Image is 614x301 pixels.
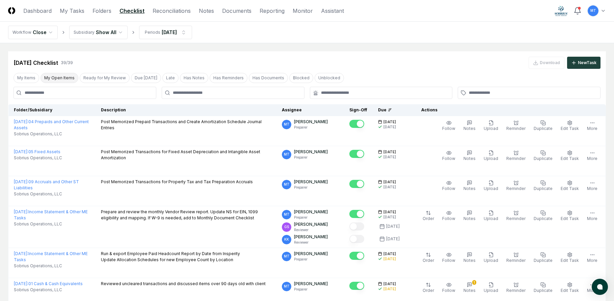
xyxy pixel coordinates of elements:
button: Blocked [289,73,313,83]
p: Post Memorized Transactions for Fixed Asset Depreciation and Intangible Asset Amortization [101,149,271,161]
button: Upload [482,251,500,265]
button: Mark complete [349,210,364,218]
button: Duplicate [532,149,554,163]
span: Edit Task [561,216,579,221]
a: Notes [199,7,214,15]
div: 39 / 39 [61,60,73,66]
button: Has Reminders [210,73,247,83]
button: Reminder [505,281,527,295]
button: My Open Items [41,73,78,83]
button: Follow [441,281,457,295]
button: Upload [482,281,500,295]
span: [DATE] [383,281,396,286]
a: Folders [92,7,111,15]
nav: breadcrumb [8,26,192,39]
button: Order [421,209,435,223]
span: Duplicate [534,258,553,263]
span: Follow [442,216,455,221]
button: More [586,179,599,193]
p: Post Memorized Prepaid Transactions and Create Amortization Schedule Journal Entries [101,119,271,131]
button: Follow [441,149,457,163]
button: More [586,281,599,295]
span: Upload [484,258,498,263]
a: [DATE]:Income Statement & Other ME Tasks [14,209,88,220]
div: New Task [578,60,596,66]
span: Follow [442,186,455,191]
span: [DATE] : [14,149,28,154]
button: Duplicate [532,119,554,133]
button: Follow [441,209,457,223]
div: Actions [416,107,600,113]
div: [DATE] [383,155,396,160]
div: [DATE] [383,215,396,220]
span: Notes [463,258,476,263]
a: [DATE]:Income Statement & Other ME Tasks [14,251,88,262]
button: Follow [441,119,457,133]
p: Reviewer [294,240,328,245]
button: Follow [441,251,457,265]
span: Upload [484,288,498,293]
span: Reminder [506,258,526,263]
span: Follow [442,156,455,161]
a: Monitor [293,7,313,15]
span: Duplicate [534,288,553,293]
button: Mark complete [349,150,364,158]
th: Description [96,104,276,116]
button: My Items [14,73,39,83]
button: 1Notes [462,281,477,295]
button: Upload [482,119,500,133]
div: [DATE] [383,125,396,130]
span: Order [423,216,434,221]
span: Notes [463,126,476,131]
div: [DATE] [386,223,400,229]
span: Follow [442,288,455,293]
div: [DATE] Checklist [14,59,58,67]
p: Preparer [294,185,328,190]
span: Reminder [506,216,526,221]
button: Notes [462,179,477,193]
button: Order [421,281,435,295]
p: [PERSON_NAME] [294,119,328,125]
span: MT [284,212,290,217]
span: Duplicate [534,186,553,191]
th: Sign-Off [344,104,373,116]
span: [DATE] : [14,251,28,256]
a: Reconciliations [153,7,191,15]
span: MT [284,122,290,127]
button: Mark complete [349,252,364,260]
button: Mark complete [349,282,364,290]
div: Workflow [12,29,31,35]
button: Upload [482,149,500,163]
button: Mark complete [349,180,364,188]
button: Edit Task [559,209,580,223]
img: Logo [8,7,15,14]
div: [DATE] [386,236,400,242]
a: Reporting [260,7,285,15]
span: Edit Task [561,126,579,131]
span: Duplicate [534,156,553,161]
button: Duplicate [532,179,554,193]
span: Sobrius Operations, LLC [14,155,62,161]
button: Notes [462,119,477,133]
p: [PERSON_NAME] [294,234,328,240]
span: Edit Task [561,186,579,191]
button: Duplicate [532,281,554,295]
a: [DATE]:09 Accruals and Other ST Liabilities [14,179,79,190]
button: Has Notes [180,73,208,83]
span: [DATE] : [14,179,28,184]
p: Prepare and review the monthly Vendor Review report. Update NS for EIN, 1099 eligibility and mapp... [101,209,271,221]
span: Duplicate [534,216,553,221]
div: [DATE] [383,185,396,190]
button: More [586,149,599,163]
a: [DATE]:01 Cash & Cash Equivalents [14,281,83,286]
p: Preparer [294,257,328,262]
button: Edit Task [559,119,580,133]
button: Upload [482,209,500,223]
p: [PERSON_NAME] [294,179,328,185]
span: Reminder [506,126,526,131]
a: Dashboard [23,7,52,15]
div: Due [378,107,405,113]
button: Due Today [131,73,161,83]
span: Duplicate [534,126,553,131]
span: MT [284,182,290,187]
